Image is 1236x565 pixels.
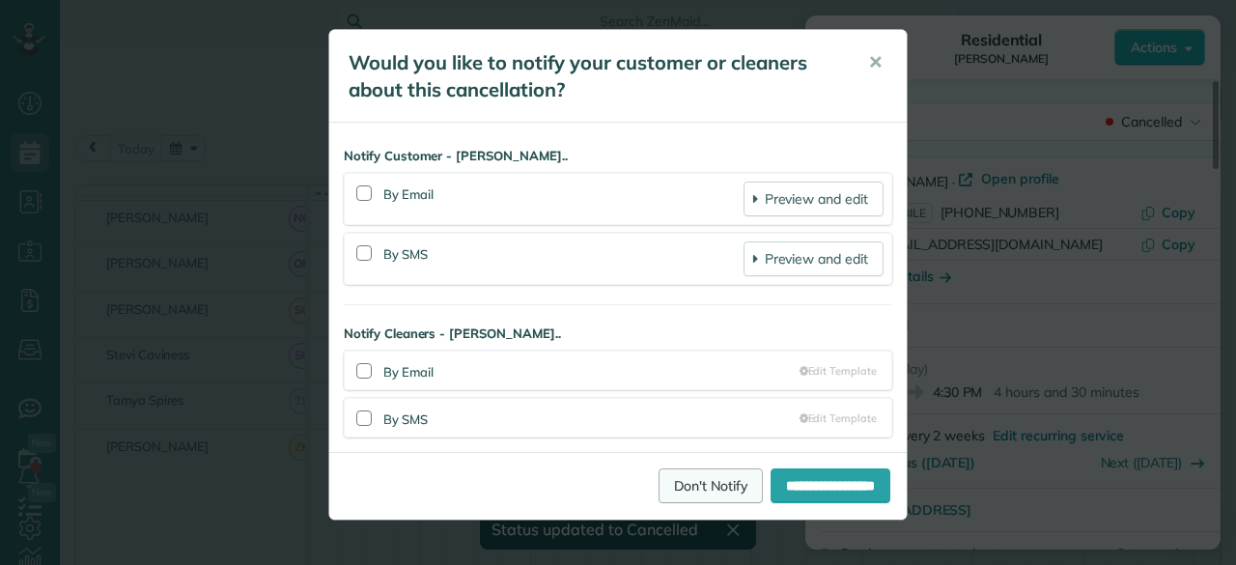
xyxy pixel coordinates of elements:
div: By SMS [383,241,744,276]
strong: Notify Customer - [PERSON_NAME].. [344,147,892,165]
h5: Would you like to notify your customer or cleaners about this cancellation? [349,49,841,103]
a: Edit Template [800,363,877,379]
div: By SMS [383,407,800,429]
a: Don't Notify [659,468,763,503]
a: Preview and edit [744,241,884,276]
a: Preview and edit [744,182,884,216]
span: ✕ [868,51,883,73]
a: Edit Template [800,410,877,426]
div: By Email [383,182,744,216]
div: By Email [383,359,800,381]
strong: Notify Cleaners - [PERSON_NAME].. [344,325,892,343]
